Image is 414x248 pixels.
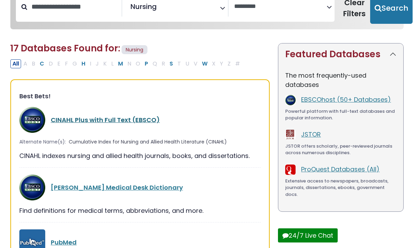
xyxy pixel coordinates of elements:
textarea: Search [234,3,326,10]
div: Powerful platform with full-text databases and popular information. [285,108,396,121]
button: Filter Results W [200,59,210,68]
div: Extensive access to newspapers, broadcasts, journals, dissertations, ebooks, government docs. [285,178,396,198]
h3: Best Bets! [19,92,261,100]
a: JSTOR [301,130,321,139]
a: PubMed [51,238,77,247]
div: JSTOR offers scholarly, peer-reviewed journals across numerous disciplines. [285,143,396,156]
a: EBSCOhost (50+ Databases) [301,95,391,104]
div: Find definitions for medical terms, abbreviations, and more. [19,206,261,215]
a: ProQuest Databases (All) [301,165,379,173]
button: Filter Results M [116,59,125,68]
button: Filter Results P [143,59,150,68]
p: The most frequently-used databases [285,71,396,89]
span: Cumulative Index for Nursing and Allied Health Literature (CINAHL) [69,138,227,146]
a: [PERSON_NAME] Medical Desk Dictionary [51,183,183,192]
button: All [10,59,21,68]
button: 24/7 Live Chat [278,228,338,242]
span: Nursing [131,1,157,12]
input: Search database by title or keyword [27,1,122,12]
button: Filter Results C [38,59,46,68]
a: CINAHL Plus with Full Text (EBSCO) [51,116,160,124]
span: 17 Databases Found for: [10,42,120,54]
button: Filter Results H [79,59,87,68]
button: Featured Databases [278,43,403,65]
span: Alternate Name(s): [19,138,66,146]
li: Nursing [128,1,157,12]
button: Filter Results S [167,59,175,68]
div: CINAHL indexes nursing and allied health journals, books, and dissertations. [19,151,261,160]
div: Alpha-list to filter by first letter of database name [10,59,243,68]
span: Nursing [122,45,147,54]
textarea: Search [158,5,163,12]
